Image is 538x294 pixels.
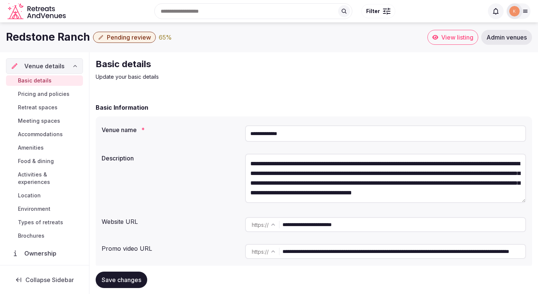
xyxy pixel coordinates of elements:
span: Admin venues [486,34,527,41]
span: Amenities [18,144,44,151]
span: Types of retreats [18,219,63,226]
span: Food & dining [18,157,54,165]
span: Activities & experiences [18,171,80,186]
svg: Retreats and Venues company logo [7,3,67,20]
a: Pricing and policies [6,89,83,99]
a: Amenities [6,143,83,153]
span: Environment [18,205,50,213]
span: Retreat spaces [18,104,58,111]
span: Save changes [102,276,141,284]
a: Meeting spaces [6,116,83,126]
button: Filter [361,4,395,18]
a: Ownership [6,245,83,261]
span: Location [18,192,41,199]
a: Retreat spaces [6,102,83,113]
a: Administration [6,264,83,280]
h1: Redstone Ranch [6,30,90,44]
h2: Basic Information [96,103,148,112]
span: View listing [441,34,473,41]
span: Venue details [24,62,65,71]
span: Ownership [24,249,59,258]
p: Update your basic details [96,73,347,81]
span: Accommodations [18,131,63,138]
button: Save changes [96,272,147,288]
img: katsabado [509,6,520,16]
a: Types of retreats [6,217,83,228]
span: Brochures [18,232,44,240]
a: Food & dining [6,156,83,166]
span: Pending review [107,34,151,41]
span: Filter [366,7,380,15]
span: Pricing and policies [18,90,69,98]
label: Description [102,155,239,161]
a: Environment [6,204,83,214]
a: Accommodations [6,129,83,140]
button: 65% [159,33,172,42]
a: View listing [427,30,478,45]
a: Basic details [6,75,83,86]
a: Brochures [6,231,83,241]
span: Meeting spaces [18,117,60,125]
a: Admin venues [481,30,532,45]
div: Promo video URL [102,241,239,253]
a: Activities & experiences [6,169,83,187]
button: Pending review [93,32,156,43]
label: Venue name [102,127,239,133]
span: Basic details [18,77,52,84]
button: Collapse Sidebar [6,272,83,288]
div: Website URL [102,214,239,226]
a: Location [6,190,83,201]
span: Collapse Sidebar [25,276,74,284]
h2: Basic details [96,58,347,70]
a: Visit the homepage [7,3,67,20]
div: 65 % [159,33,172,42]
